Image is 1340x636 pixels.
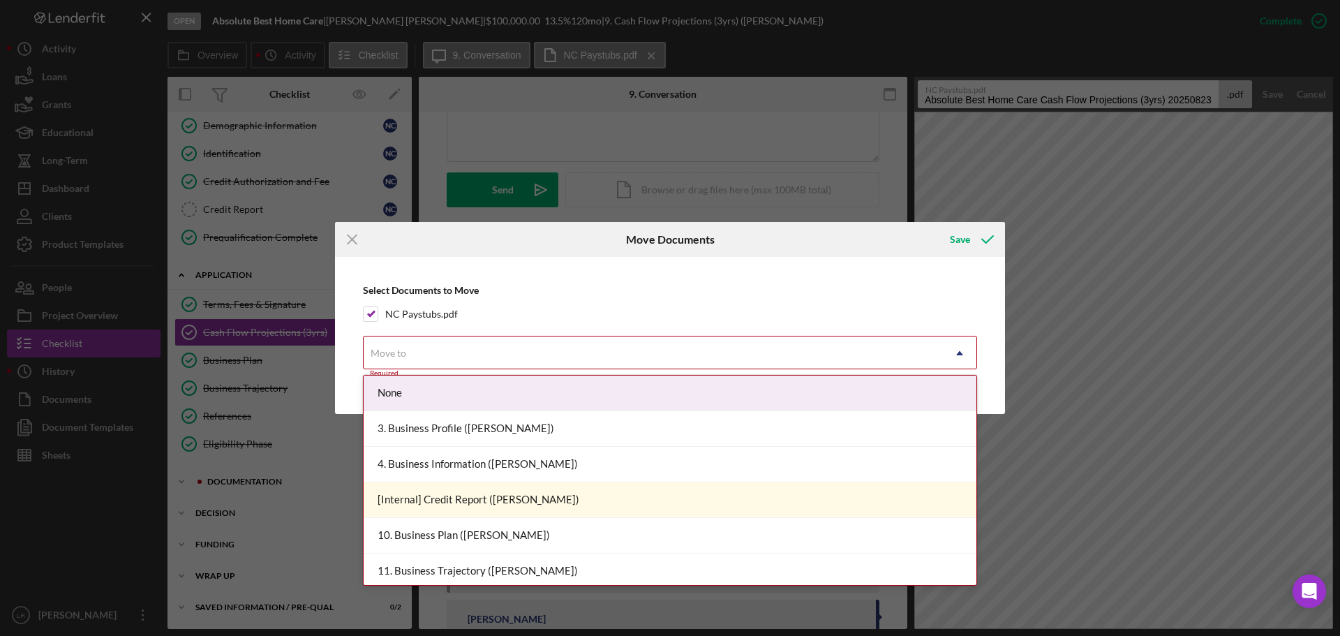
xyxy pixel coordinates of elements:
[950,225,970,253] div: Save
[364,376,976,411] div: None
[1293,575,1326,608] div: Open Intercom Messenger
[385,307,458,321] label: NC Paystubs.pdf
[364,411,976,447] div: 3. Business Profile ([PERSON_NAME])
[363,284,479,296] b: Select Documents to Move
[364,447,976,482] div: 4. Business Information ([PERSON_NAME])
[626,233,715,246] h6: Move Documents
[364,554,976,589] div: 11. Business Trajectory ([PERSON_NAME])
[364,482,976,518] div: [Internal] Credit Report ([PERSON_NAME])
[363,369,977,378] div: Required
[371,348,406,359] div: Move to
[364,518,976,554] div: 10. Business Plan ([PERSON_NAME])
[936,225,1005,253] button: Save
